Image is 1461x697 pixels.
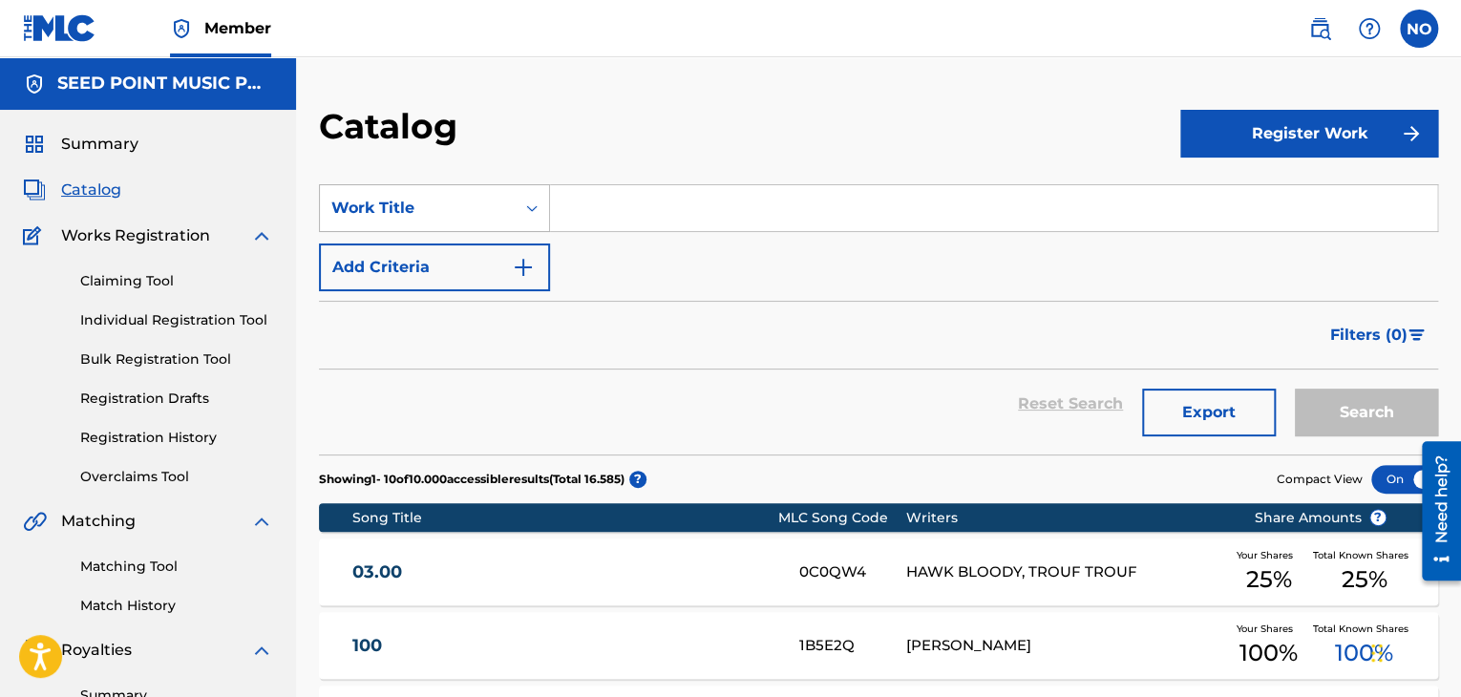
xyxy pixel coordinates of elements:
[1358,17,1381,40] img: help
[1313,622,1416,636] span: Total Known Shares
[23,639,46,662] img: Royalties
[1370,510,1386,525] span: ?
[1237,548,1301,562] span: Your Shares
[80,389,273,409] a: Registration Drafts
[352,561,773,583] a: 03.00
[250,224,273,247] img: expand
[1255,508,1387,528] span: Share Amounts
[319,105,467,148] h2: Catalog
[352,508,778,528] div: Song Title
[906,508,1225,528] div: Writers
[23,224,48,247] img: Works Registration
[80,467,273,487] a: Overclaims Tool
[1313,548,1416,562] span: Total Known Shares
[61,639,132,662] span: Royalties
[331,197,503,220] div: Work Title
[23,179,46,201] img: Catalog
[1350,10,1388,48] div: Help
[23,133,138,156] a: SummarySummary
[799,561,905,583] div: 0C0QW4
[1366,605,1461,697] div: Widget συνομιλίας
[250,639,273,662] img: expand
[80,349,273,370] a: Bulk Registration Tool
[23,179,121,201] a: CatalogCatalog
[23,510,47,533] img: Matching
[1400,10,1438,48] div: User Menu
[61,133,138,156] span: Summary
[1239,636,1298,670] span: 100 %
[23,73,46,95] img: Accounts
[23,14,96,42] img: MLC Logo
[1308,17,1331,40] img: search
[80,428,273,448] a: Registration History
[250,510,273,533] img: expand
[319,471,625,488] p: Showing 1 - 10 of 10.000 accessible results (Total 16.585 )
[1371,624,1383,682] div: Μεταφορά
[1246,562,1292,597] span: 25 %
[319,184,1438,454] form: Search Form
[1237,622,1301,636] span: Your Shares
[1142,389,1276,436] button: Export
[1342,562,1387,597] span: 25 %
[80,271,273,291] a: Claiming Tool
[799,635,905,657] div: 1B5E2Q
[512,256,535,279] img: 9d2ae6d4665cec9f34b9.svg
[61,179,121,201] span: Catalog
[170,17,193,40] img: Top Rightsholder
[1180,110,1438,158] button: Register Work
[1408,434,1461,588] iframe: Resource Center
[1366,605,1461,697] iframe: Chat Widget
[80,596,273,616] a: Match History
[778,508,906,528] div: MLC Song Code
[1301,10,1339,48] a: Public Search
[629,471,646,488] span: ?
[1277,471,1363,488] span: Compact View
[319,243,550,291] button: Add Criteria
[906,635,1225,657] div: [PERSON_NAME]
[1330,324,1408,347] span: Filters ( 0 )
[1319,311,1438,359] button: Filters (0)
[352,635,773,657] a: 100
[1400,122,1423,145] img: f7272a7cc735f4ea7f67.svg
[906,561,1225,583] div: HAWK BLOODY, TROUF TROUF
[80,310,273,330] a: Individual Registration Tool
[61,510,136,533] span: Matching
[80,557,273,577] a: Matching Tool
[23,133,46,156] img: Summary
[1408,329,1425,341] img: filter
[61,224,210,247] span: Works Registration
[1335,636,1393,670] span: 100 %
[57,73,273,95] h5: SEED POINT MUSIC PUBLISHING LTD
[204,17,271,39] span: Member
